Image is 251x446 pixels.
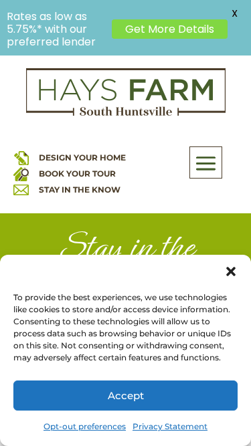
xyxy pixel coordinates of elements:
div: To provide the best experiences, we use technologies like cookies to store and/or access device i... [13,292,234,364]
a: Opt-out preferences [44,417,126,436]
button: Accept [13,380,238,411]
a: BOOK YOUR TOUR [39,169,116,179]
img: design your home [13,150,29,165]
h1: Stay in the Know [25,227,226,312]
a: Privacy Statement [133,417,207,436]
p: Rates as low as 5.75%* with our preferred lender [7,10,98,49]
img: book your home tour [13,166,29,181]
div: Close dialog [224,265,238,278]
span: X [224,3,244,23]
a: hays farm homes huntsville development [26,107,226,119]
a: STAY IN THE KNOW [39,185,120,195]
a: Get More Details [112,19,228,39]
img: Logo [26,68,226,116]
a: DESIGN YOUR HOME [39,152,126,162]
